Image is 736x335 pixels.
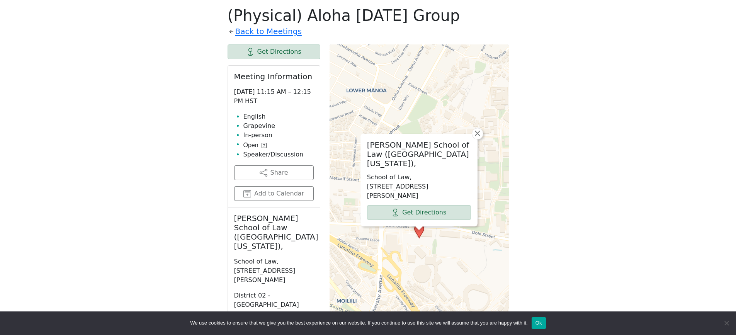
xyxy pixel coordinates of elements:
[190,319,527,327] span: We use cookies to ensure that we give you the best experience on our website. If you continue to ...
[367,205,471,220] a: Get Directions
[234,214,314,251] h2: [PERSON_NAME] School of Law ([GEOGRAPHIC_DATA][US_STATE]),
[532,317,546,329] button: Ok
[243,150,314,159] li: Speaker/Discussion
[474,129,481,138] span: ×
[235,25,302,38] a: Back to Meetings
[234,165,314,180] button: Share
[234,291,314,309] p: District 02 - [GEOGRAPHIC_DATA]
[234,87,314,106] p: [DATE] 11:15 AM – 12:15 PM HST
[472,128,483,139] a: Close popup
[367,173,471,201] p: School of Law, [STREET_ADDRESS][PERSON_NAME]
[367,140,471,168] h2: [PERSON_NAME] School of Law ([GEOGRAPHIC_DATA][US_STATE]),
[243,112,314,121] li: English
[234,257,314,285] p: School of Law, [STREET_ADDRESS][PERSON_NAME]
[243,141,267,150] button: Open
[243,121,314,131] li: Grapevine
[228,44,320,59] a: Get Directions
[234,72,314,81] h2: Meeting Information
[228,6,509,25] h1: (Physical) Aloha [DATE] Group
[234,186,314,201] button: Add to Calendar
[722,319,730,327] span: No
[243,131,314,140] li: In-person
[243,141,258,150] span: Open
